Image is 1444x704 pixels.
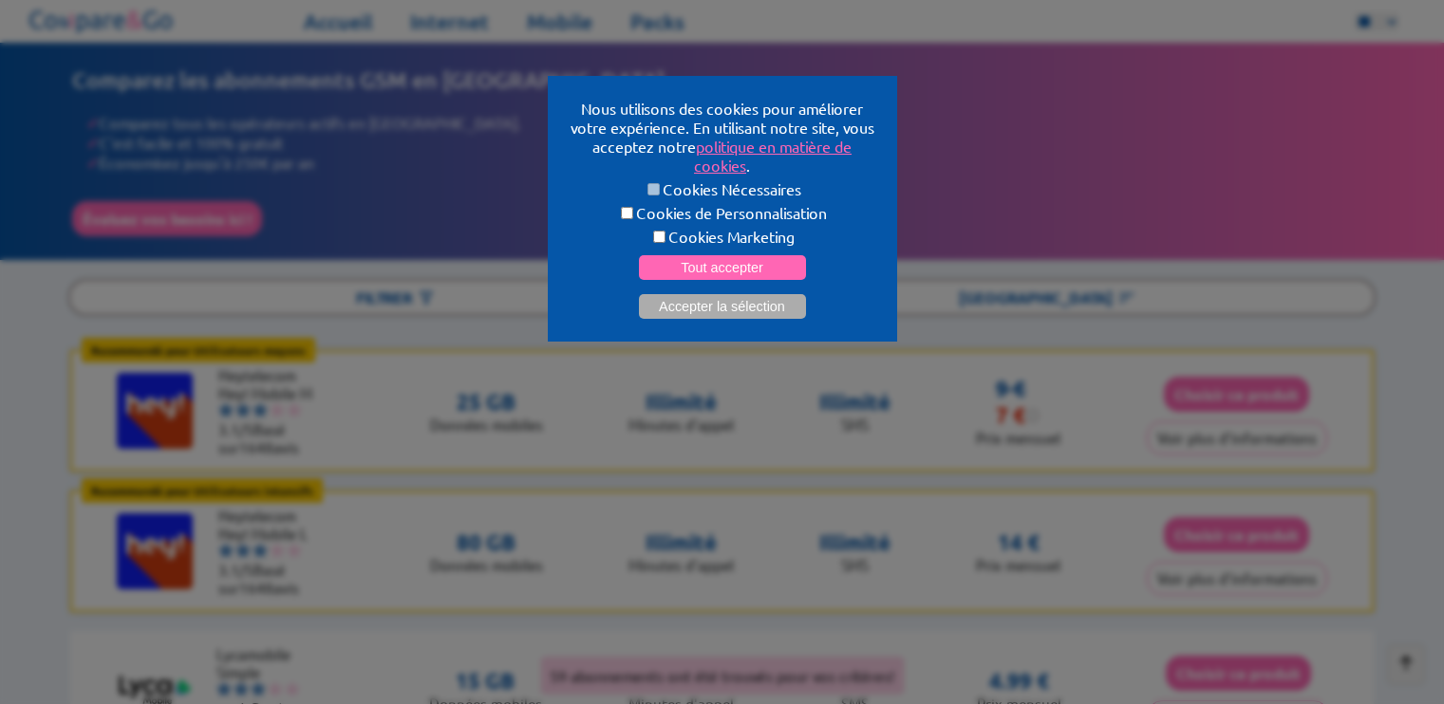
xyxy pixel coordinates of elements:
[571,99,874,175] p: Nous utilisons des cookies pour améliorer votre expérience. En utilisant notre site, vous accepte...
[571,227,874,246] label: Cookies Marketing
[639,294,806,319] button: Accepter la sélection
[647,183,660,195] input: Cookies Nécessaires
[653,231,666,243] input: Cookies Marketing
[621,207,633,219] input: Cookies de Personnalisation
[571,179,874,198] label: Cookies Nécessaires
[694,137,852,175] a: politique en matière de cookies
[571,203,874,222] label: Cookies de Personnalisation
[639,255,806,280] button: Tout accepter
